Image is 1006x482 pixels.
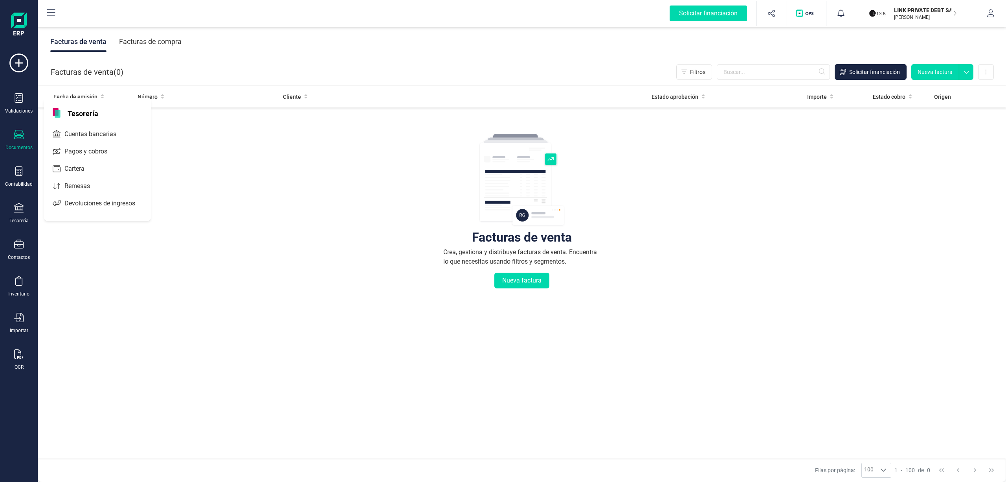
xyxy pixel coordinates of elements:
span: Cuentas bancarias [61,129,130,139]
span: Número [138,93,158,101]
div: Facturas de venta [50,31,106,52]
span: Solicitar financiación [849,68,900,76]
button: Filtros [676,64,712,80]
span: Devoluciones de ingresos [61,199,149,208]
p: LINK PRIVATE DEBT SA [894,6,957,14]
input: Buscar... [717,64,830,80]
span: 0 [116,66,121,78]
button: Solicitar financiación [660,1,756,26]
div: Importar [10,327,28,334]
div: Facturas de venta [472,233,572,241]
span: Filtros [690,68,705,76]
button: Last Page [984,463,999,478]
button: Logo de OPS [791,1,821,26]
div: Facturas de compra [119,31,182,52]
span: Cartera [61,164,99,174]
span: 0 [927,466,930,474]
div: Contactos [8,254,30,260]
div: Contabilidad [5,181,33,187]
div: OCR [15,364,24,370]
div: Crea, gestiona y distribuye facturas de venta. Encuentra lo que necesitas usando filtros y segmen... [443,247,600,266]
span: 100 [862,463,876,477]
span: Estado aprobación [652,93,698,101]
button: LILINK PRIVATE DEBT SA[PERSON_NAME] [866,1,966,26]
img: Logo de OPS [796,9,817,17]
div: Filas por página: [815,463,891,478]
div: Validaciones [5,108,33,114]
span: Pagos y cobros [61,147,121,156]
button: Previous Page [951,463,966,478]
span: Fecha de emisión [53,93,97,101]
button: Nueva factura [494,273,549,288]
div: Solicitar financiación [670,6,747,21]
span: Importe [807,93,827,101]
p: [PERSON_NAME] [894,14,957,20]
span: Estado cobro [873,93,905,101]
button: Nueva factura [911,64,959,80]
div: - [894,466,930,474]
span: Remesas [61,181,104,191]
button: First Page [934,463,949,478]
span: Tesorería [63,108,103,118]
span: Origen [934,93,951,101]
span: de [918,466,924,474]
img: LI [869,5,886,22]
button: Next Page [967,463,982,478]
span: 100 [905,466,915,474]
div: Inventario [8,291,29,297]
img: img-empty-table.svg [479,133,565,227]
div: Facturas de venta ( ) [51,64,123,80]
img: Logo Finanedi [11,13,27,38]
span: 1 [894,466,898,474]
button: Solicitar financiación [835,64,907,80]
div: Tesorería [9,218,29,224]
div: Documentos [6,144,33,151]
span: Cliente [283,93,301,101]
